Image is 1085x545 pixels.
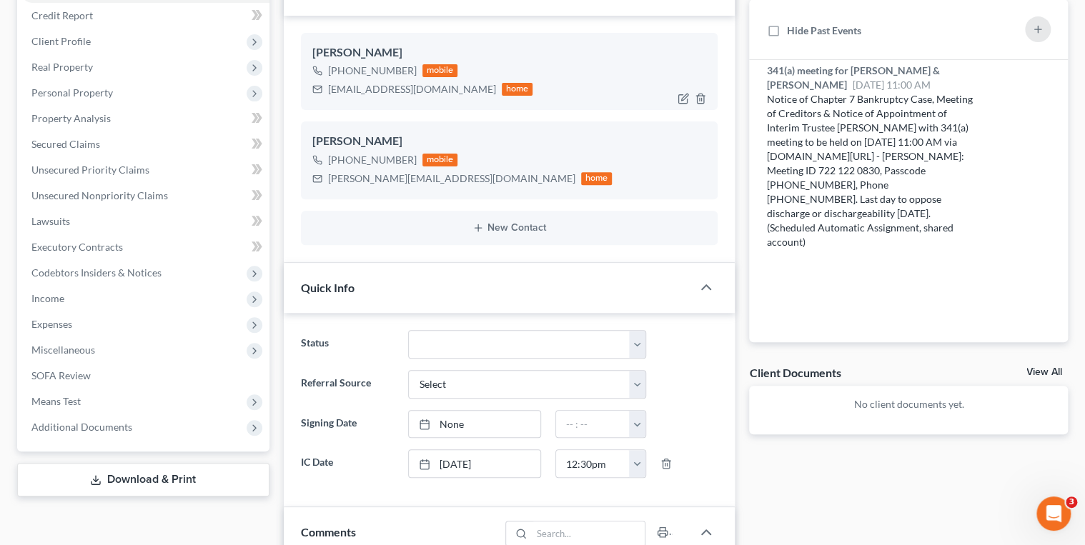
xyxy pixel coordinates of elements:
[20,106,269,131] a: Property Analysis
[766,64,939,91] span: 341(a) meeting for [PERSON_NAME] & [PERSON_NAME]
[312,222,707,234] button: New Contact
[20,234,269,260] a: Executory Contracts
[31,35,91,47] span: Client Profile
[422,64,458,77] div: mobile
[556,450,630,477] input: -- : --
[20,3,269,29] a: Credit Report
[409,411,540,438] a: None
[20,363,269,389] a: SOFA Review
[31,138,100,150] span: Secured Claims
[31,164,149,176] span: Unsecured Priority Claims
[502,83,533,96] div: home
[328,82,496,96] div: [EMAIL_ADDRESS][DOMAIN_NAME]
[31,61,93,73] span: Real Property
[312,133,707,150] div: [PERSON_NAME]
[31,215,70,227] span: Lawsuits
[786,24,861,36] span: Hide Past Events
[328,64,417,78] div: [PHONE_NUMBER]
[1036,496,1071,531] iframe: Intercom live chat
[294,410,402,439] label: Signing Date
[766,92,976,249] div: Notice of Chapter 7 Bankruptcy Case, Meeting of Creditors & Notice of Appointment of Interim Trus...
[31,112,111,124] span: Property Analysis
[31,318,72,330] span: Expenses
[409,450,540,477] a: [DATE]
[852,79,930,91] span: [DATE] 11:00 AM
[1026,367,1062,377] a: View All
[31,241,123,253] span: Executory Contracts
[1066,496,1077,508] span: 3
[20,183,269,209] a: Unsecured Nonpriority Claims
[31,344,95,356] span: Miscellaneous
[294,370,402,399] label: Referral Source
[328,153,417,167] div: [PHONE_NUMBER]
[31,86,113,99] span: Personal Property
[294,449,402,478] label: IC Date
[31,369,91,381] span: SOFA Review
[328,171,575,186] div: [PERSON_NAME][EMAIL_ADDRESS][DOMAIN_NAME]
[31,189,168,201] span: Unsecured Nonpriority Claims
[31,9,93,21] span: Credit Report
[31,292,64,304] span: Income
[20,131,269,157] a: Secured Claims
[761,397,1056,411] p: No client documents yet.
[17,463,269,496] a: Download & Print
[749,365,841,380] div: Client Documents
[294,330,402,359] label: Status
[301,281,355,294] span: Quick Info
[31,395,81,407] span: Means Test
[581,172,613,185] div: home
[31,421,132,433] span: Additional Documents
[312,44,707,61] div: [PERSON_NAME]
[20,157,269,183] a: Unsecured Priority Claims
[556,411,630,438] input: -- : --
[422,154,458,166] div: mobile
[301,525,356,539] span: Comments
[31,266,162,279] span: Codebtors Insiders & Notices
[20,209,269,234] a: Lawsuits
